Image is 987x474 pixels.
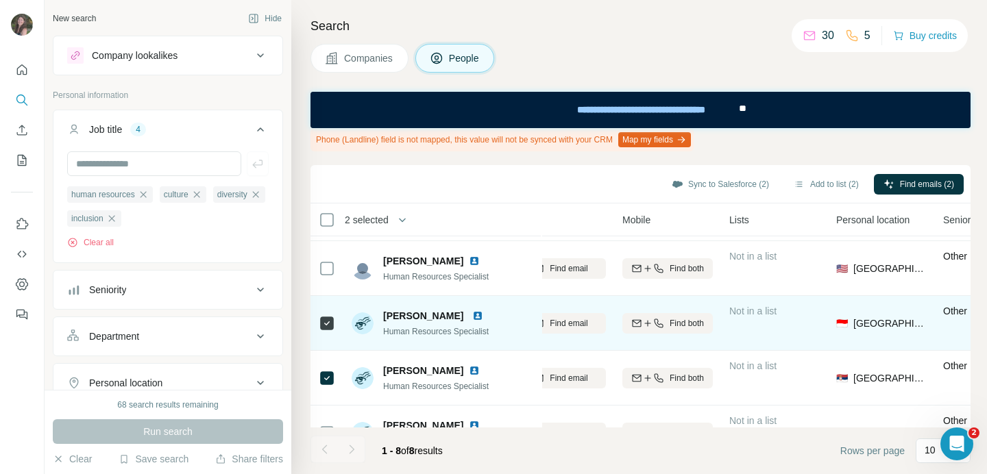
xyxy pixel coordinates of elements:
[352,422,374,444] img: Avatar
[729,213,749,227] span: Lists
[310,16,971,36] h4: Search
[119,452,188,466] button: Save search
[239,8,291,29] button: Hide
[622,368,713,388] button: Find both
[383,382,489,391] span: Human Resources Specialist
[11,242,33,266] button: Use Surfe API
[940,427,973,460] iframe: Intercom live chat
[874,174,964,195] button: Find emails (2)
[53,320,282,353] button: Department
[864,27,870,44] p: 5
[670,427,704,439] span: Find both
[383,419,463,432] span: [PERSON_NAME]
[853,426,927,440] span: [GEOGRAPHIC_DATA]
[670,262,704,275] span: Find both
[925,443,936,457] p: 10
[117,399,218,411] div: 68 search results remaining
[729,360,777,371] span: Not in a list
[729,415,777,426] span: Not in a list
[383,272,489,282] span: Human Resources Specialist
[53,452,92,466] button: Clear
[409,445,415,456] span: 8
[662,174,779,195] button: Sync to Salesforce (2)
[89,329,139,343] div: Department
[469,420,480,431] img: LinkedIn logo
[310,128,694,151] div: Phone (Landline) field is not mapped, this value will not be synced with your CRM
[11,118,33,142] button: Enrich CSV
[836,262,848,275] span: 🇺🇸
[943,415,967,426] span: Other
[968,427,979,438] span: 2
[164,188,188,201] span: culture
[900,178,954,190] span: Find emails (2)
[383,327,489,336] span: Human Resources Specialist
[729,305,777,316] span: Not in a list
[53,366,282,399] button: Personal location
[836,426,848,440] span: 🇨🇦
[622,313,713,334] button: Find both
[383,254,463,268] span: [PERSON_NAME]
[840,444,905,458] span: Rows per page
[550,427,587,439] span: Find email
[11,14,33,36] img: Avatar
[217,188,247,201] span: diversity
[11,212,33,236] button: Use Surfe on LinkedIn
[383,310,463,321] span: [PERSON_NAME]
[53,12,96,25] div: New search
[670,372,704,384] span: Find both
[469,255,480,266] img: LinkedIn logo
[92,49,178,62] div: Company lookalikes
[215,452,283,466] button: Share filters
[943,305,967,316] span: Other
[67,236,114,249] button: Clear all
[53,113,282,151] button: Job title4
[670,317,704,329] span: Find both
[515,258,606,279] button: Find email
[469,365,480,376] img: LinkedIn logo
[853,262,927,275] span: [GEOGRAPHIC_DATA]
[729,251,777,262] span: Not in a list
[622,423,713,443] button: Find both
[71,188,135,201] span: human resources
[550,372,587,384] span: Find email
[344,51,394,65] span: Companies
[515,423,606,443] button: Find email
[11,148,33,173] button: My lists
[853,371,927,385] span: [GEOGRAPHIC_DATA]
[89,123,122,136] div: Job title
[11,272,33,297] button: Dashboard
[71,212,103,225] span: inclusion
[515,313,606,334] button: Find email
[784,174,868,195] button: Add to list (2)
[550,317,587,329] span: Find email
[618,132,691,147] button: Map my fields
[401,445,409,456] span: of
[943,213,980,227] span: Seniority
[352,367,374,389] img: Avatar
[352,258,374,279] img: Avatar
[11,302,33,327] button: Feedback
[943,251,967,262] span: Other
[53,39,282,72] button: Company lookalikes
[449,51,480,65] span: People
[53,89,283,101] p: Personal information
[853,316,927,330] span: [GEOGRAPHIC_DATA]
[836,213,910,227] span: Personal location
[383,364,463,377] span: [PERSON_NAME]
[515,368,606,388] button: Find email
[472,310,483,321] img: LinkedIn logo
[310,92,971,128] iframe: Banner
[382,445,443,456] span: results
[622,213,650,227] span: Mobile
[89,376,162,390] div: Personal location
[550,262,587,275] span: Find email
[89,283,126,297] div: Seniority
[836,316,848,330] span: 🇮🇩
[53,273,282,306] button: Seniority
[822,27,834,44] p: 30
[345,213,389,227] span: 2 selected
[11,88,33,112] button: Search
[11,58,33,82] button: Quick start
[130,123,146,136] div: 4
